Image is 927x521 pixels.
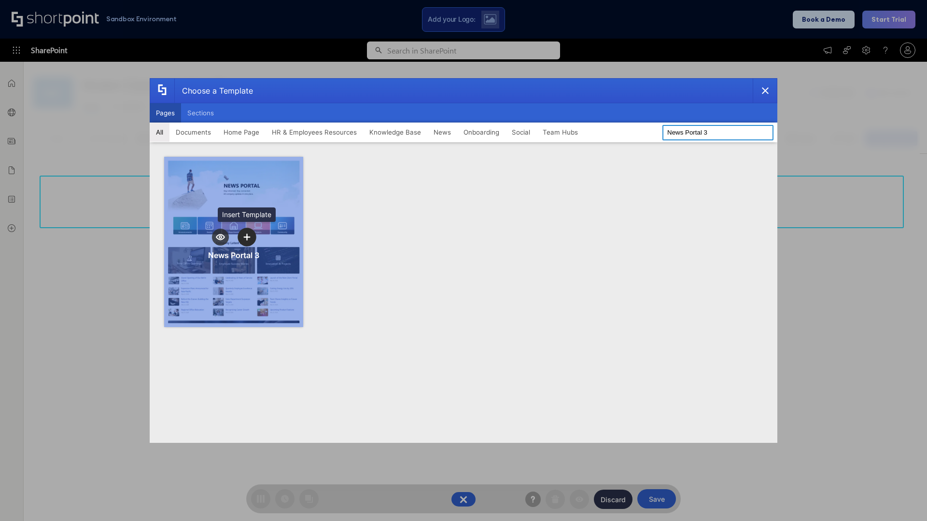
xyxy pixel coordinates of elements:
input: Search [662,125,773,140]
button: Onboarding [457,123,506,142]
button: HR & Employees Resources [266,123,363,142]
button: Documents [169,123,217,142]
button: Sections [181,103,220,123]
div: template selector [150,78,777,443]
button: Knowledge Base [363,123,427,142]
button: All [150,123,169,142]
button: Team Hubs [536,123,584,142]
div: News Portal 3 [208,250,259,260]
button: Social [506,123,536,142]
div: Choose a Template [174,79,253,103]
button: Pages [150,103,181,123]
button: News [427,123,457,142]
iframe: Chat Widget [879,475,927,521]
button: Home Page [217,123,266,142]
